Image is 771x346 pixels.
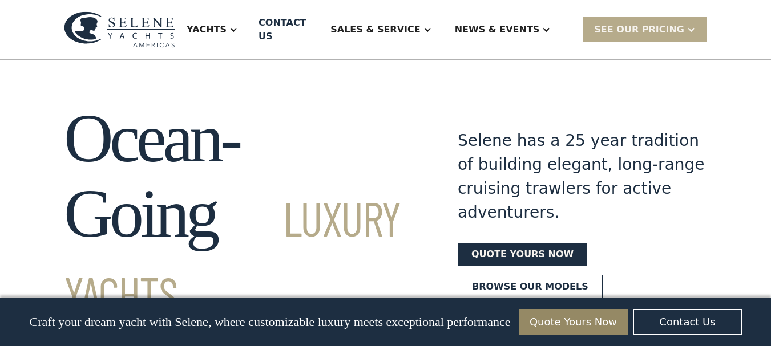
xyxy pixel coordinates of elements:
[259,16,310,43] div: Contact US
[319,7,443,52] div: Sales & Service
[633,309,742,335] a: Contact Us
[64,189,401,321] span: Luxury Yachts
[458,129,707,225] div: Selene has a 25 year tradition of building elegant, long-range cruising trawlers for active adven...
[187,23,227,36] div: Yachts
[458,243,587,266] a: Quote yours now
[175,7,249,52] div: Yachts
[64,101,417,327] h1: Ocean-Going
[583,17,707,42] div: SEE Our Pricing
[64,11,175,48] img: logo
[519,309,628,335] a: Quote Yours Now
[594,23,684,36] div: SEE Our Pricing
[29,315,510,329] p: Craft your dream yacht with Selene, where customizable luxury meets exceptional performance
[330,23,420,36] div: Sales & Service
[443,7,563,52] div: News & EVENTS
[455,23,540,36] div: News & EVENTS
[458,275,603,299] a: Browse our models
